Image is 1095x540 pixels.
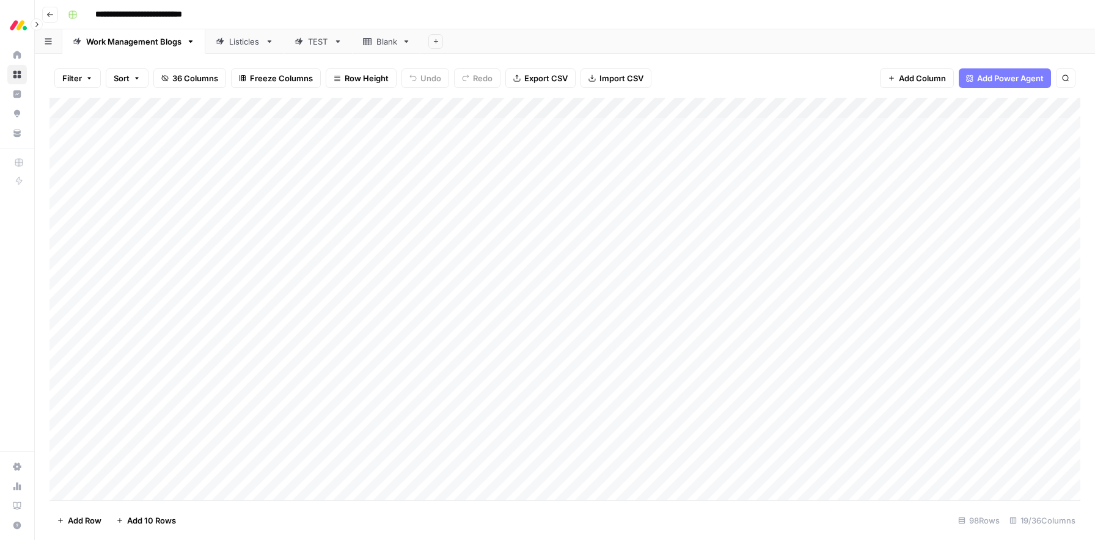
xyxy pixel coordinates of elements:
[172,72,218,84] span: 36 Columns
[7,516,27,535] button: Help + Support
[7,84,27,104] a: Insights
[580,68,651,88] button: Import CSV
[127,514,176,527] span: Add 10 Rows
[599,72,643,84] span: Import CSV
[473,72,493,84] span: Redo
[284,29,353,54] a: TEST
[1005,511,1080,530] div: 19/36 Columns
[205,29,284,54] a: Listicles
[106,68,148,88] button: Sort
[7,10,27,40] button: Workspace: Monday.com
[401,68,449,88] button: Undo
[959,68,1051,88] button: Add Power Agent
[229,35,260,48] div: Listicles
[62,72,82,84] span: Filter
[7,14,29,36] img: Monday.com Logo
[376,35,397,48] div: Blank
[326,68,397,88] button: Row Height
[899,72,946,84] span: Add Column
[114,72,130,84] span: Sort
[308,35,329,48] div: TEST
[345,72,389,84] span: Row Height
[420,72,441,84] span: Undo
[7,65,27,84] a: Browse
[7,123,27,143] a: Your Data
[7,476,27,496] a: Usage
[880,68,954,88] button: Add Column
[68,514,101,527] span: Add Row
[953,511,1005,530] div: 98 Rows
[524,72,568,84] span: Export CSV
[7,496,27,516] a: Learning Hub
[109,511,183,530] button: Add 10 Rows
[250,72,313,84] span: Freeze Columns
[7,45,27,65] a: Home
[49,511,109,530] button: Add Row
[54,68,101,88] button: Filter
[7,457,27,476] a: Settings
[231,68,321,88] button: Freeze Columns
[977,72,1044,84] span: Add Power Agent
[86,35,181,48] div: Work Management Blogs
[505,68,576,88] button: Export CSV
[7,104,27,123] a: Opportunities
[353,29,421,54] a: Blank
[153,68,226,88] button: 36 Columns
[454,68,500,88] button: Redo
[62,29,205,54] a: Work Management Blogs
